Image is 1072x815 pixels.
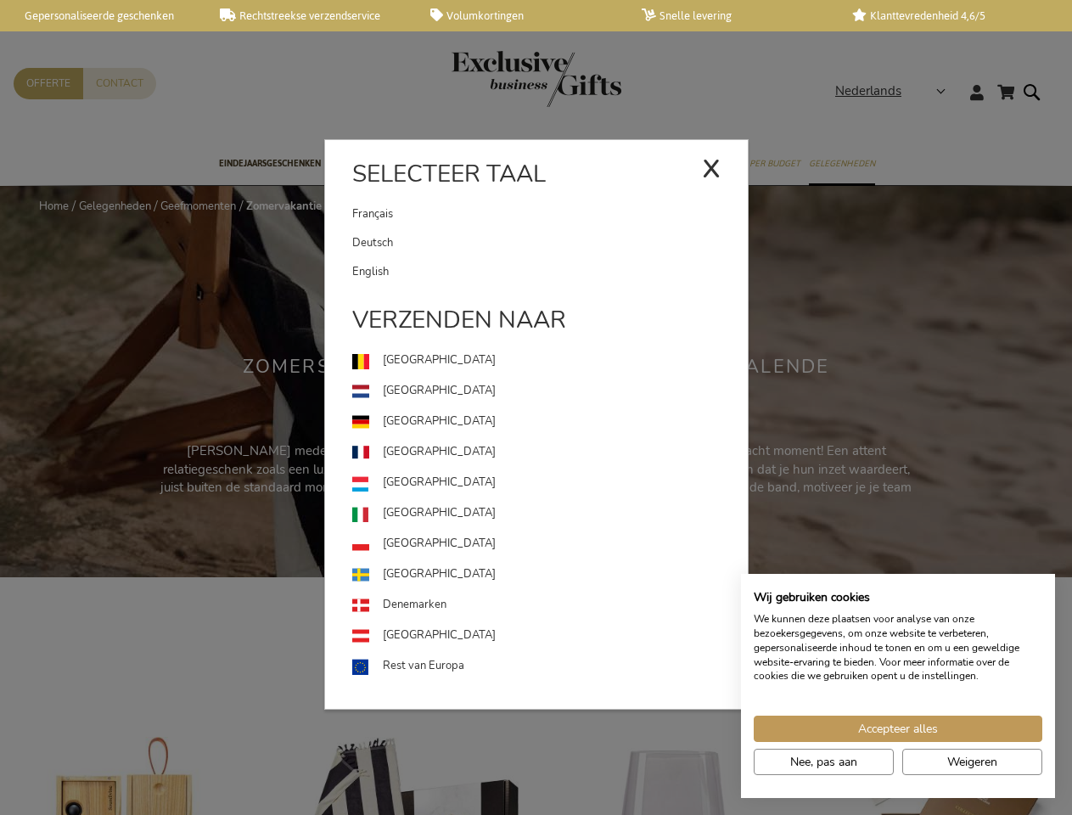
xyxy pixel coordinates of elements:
[352,200,702,228] a: Français
[352,651,748,682] a: Rest van Europa
[352,376,748,407] a: [GEOGRAPHIC_DATA]
[8,8,193,23] a: Gepersonaliseerde geschenken
[947,753,997,771] span: Weigeren
[352,468,748,498] a: [GEOGRAPHIC_DATA]
[352,346,748,376] a: [GEOGRAPHIC_DATA]
[352,559,748,590] a: [GEOGRAPHIC_DATA]
[352,257,748,286] a: English
[325,303,748,346] div: Verzenden naar
[352,590,748,621] a: Denemarken
[352,228,748,257] a: Deutsch
[430,8,615,23] a: Volumkortingen
[702,141,721,192] div: x
[902,749,1042,775] button: Alle cookies weigeren
[790,753,857,771] span: Nee, pas aan
[352,621,748,651] a: [GEOGRAPHIC_DATA]
[642,8,826,23] a: Snelle levering
[754,590,1042,605] h2: Wij gebruiken cookies
[852,8,1036,23] a: Klanttevredenheid 4,6/5
[754,716,1042,742] button: Accepteer alle cookies
[754,749,894,775] button: Pas cookie voorkeuren aan
[352,407,748,437] a: [GEOGRAPHIC_DATA]
[352,437,748,468] a: [GEOGRAPHIC_DATA]
[352,529,748,559] a: [GEOGRAPHIC_DATA]
[858,720,938,738] span: Accepteer alles
[220,8,404,23] a: Rechtstreekse verzendservice
[325,157,748,200] div: Selecteer taal
[352,498,748,529] a: [GEOGRAPHIC_DATA]
[754,612,1042,683] p: We kunnen deze plaatsen voor analyse van onze bezoekersgegevens, om onze website te verbeteren, g...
